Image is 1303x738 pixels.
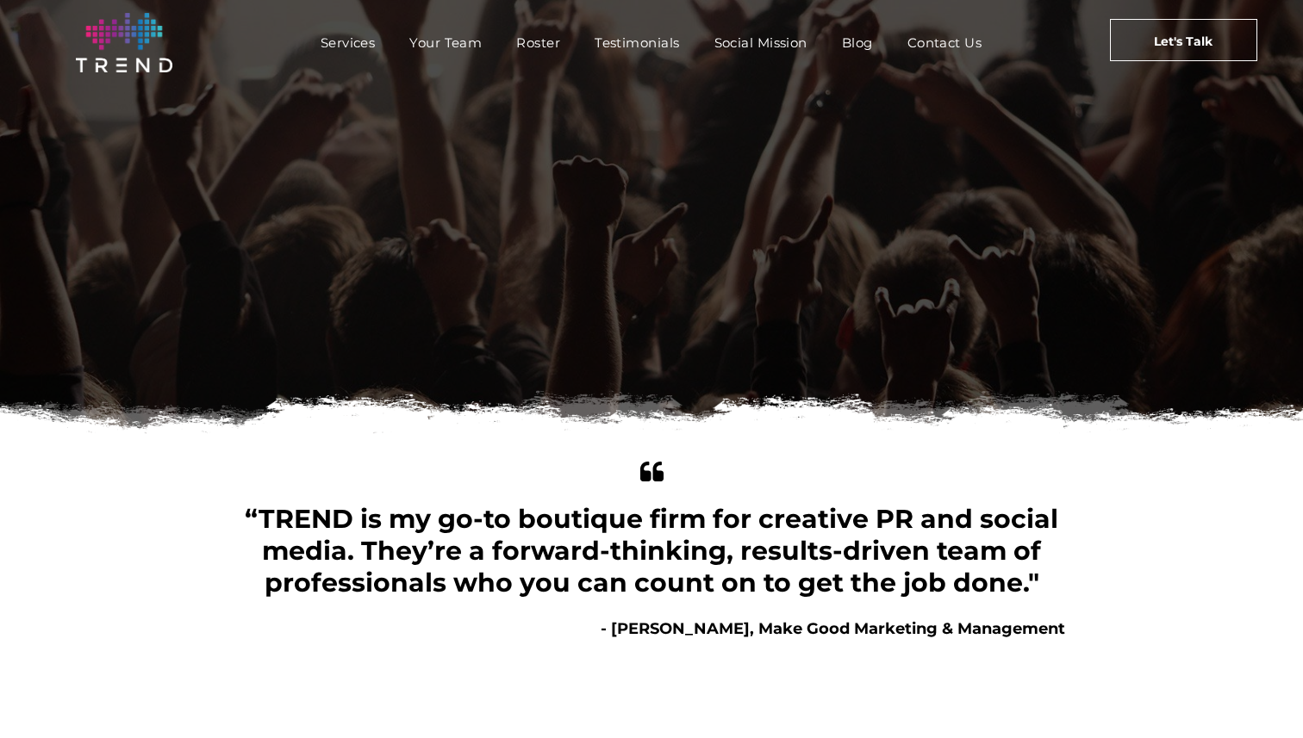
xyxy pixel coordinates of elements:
[825,30,890,55] a: Blog
[303,30,393,55] a: Services
[1217,655,1303,738] iframe: Chat Widget
[577,30,696,55] a: Testimonials
[76,13,172,72] img: logo
[245,503,1058,598] span: “TREND is my go-to boutique firm for creative PR and social media. They’re a forward-thinking, re...
[601,619,1065,638] b: - [PERSON_NAME], Make Good Marketing & Management
[1154,20,1213,63] span: Let's Talk
[697,30,825,55] a: Social Mission
[499,30,577,55] a: Roster
[392,30,499,55] a: Your Team
[890,30,1000,55] a: Contact Us
[1110,19,1257,61] a: Let's Talk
